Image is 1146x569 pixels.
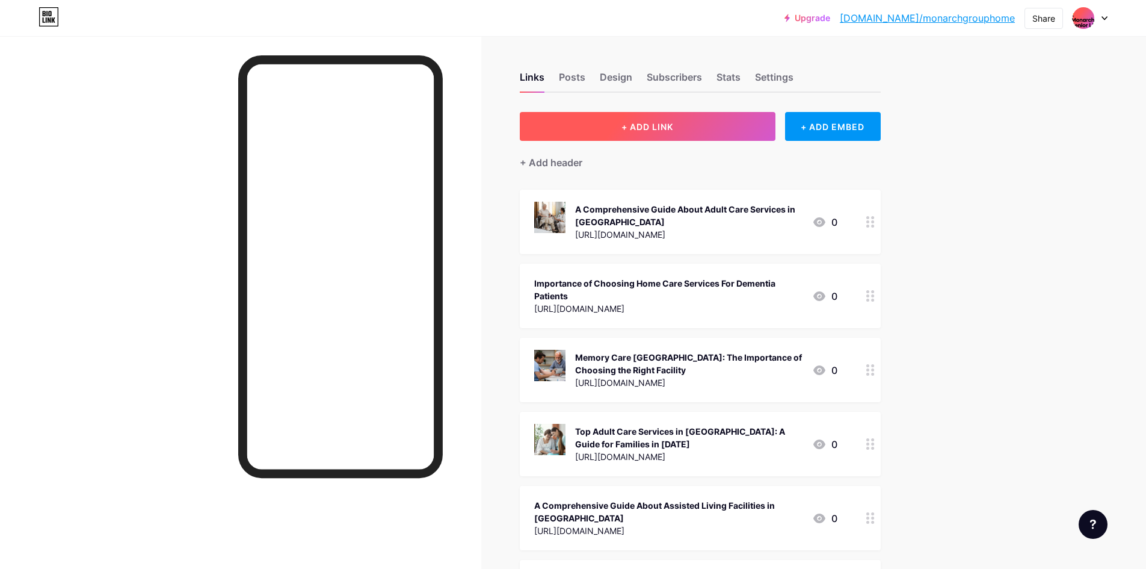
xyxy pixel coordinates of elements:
[1072,7,1095,30] img: monarchgrouphome
[812,437,837,452] div: 0
[575,376,803,389] div: [URL][DOMAIN_NAME]
[621,122,673,132] span: + ADD LINK
[534,277,803,302] div: Importance of Choosing Home Care Services For Dementia Patients
[559,70,585,92] div: Posts
[534,302,803,315] div: [URL][DOMAIN_NAME]
[575,351,803,376] div: Memory Care [GEOGRAPHIC_DATA]: The Importance of Choosing the Right Facility
[716,70,741,92] div: Stats
[575,228,803,241] div: [URL][DOMAIN_NAME]
[812,363,837,378] div: 0
[600,70,632,92] div: Design
[520,70,544,92] div: Links
[1032,12,1055,25] div: Share
[755,70,793,92] div: Settings
[520,155,582,170] div: + Add header
[812,511,837,526] div: 0
[534,424,565,455] img: Top Adult Care Services in Las Vegas: A Guide for Families in 2025
[575,450,803,463] div: [URL][DOMAIN_NAME]
[575,203,803,228] div: A Comprehensive Guide About Adult Care Services in [GEOGRAPHIC_DATA]
[520,112,775,141] button: + ADD LINK
[784,13,830,23] a: Upgrade
[534,524,803,537] div: [URL][DOMAIN_NAME]
[534,202,565,233] img: A Comprehensive Guide About Adult Care Services in Las Vegas
[534,350,565,381] img: Memory Care Las Vegas: The Importance of Choosing the Right Facility
[785,112,881,141] div: + ADD EMBED
[812,215,837,229] div: 0
[534,499,803,524] div: A Comprehensive Guide About Assisted Living Facilities in [GEOGRAPHIC_DATA]
[647,70,702,92] div: Subscribers
[575,425,803,450] div: Top Adult Care Services in [GEOGRAPHIC_DATA]: A Guide for Families in [DATE]
[840,11,1015,25] a: [DOMAIN_NAME]/monarchgrouphome
[812,289,837,303] div: 0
